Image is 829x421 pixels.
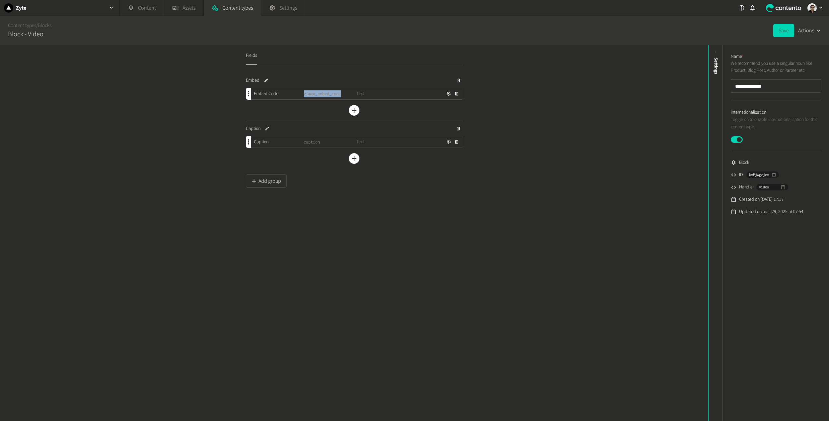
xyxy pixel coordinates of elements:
button: Actions [798,24,821,37]
button: kxPjwgzjem [746,171,779,178]
span: Updated on mai. 29, 2025 at 07:54 [739,208,803,215]
span: video [759,184,769,190]
a: Blocks [38,22,51,29]
label: Internationalisation [731,109,766,116]
button: video [756,184,788,190]
img: Zyte [4,3,13,13]
span: kxPjwgzjem [749,172,769,178]
h2: Zyte [16,4,26,12]
span: Settings [279,4,297,12]
span: Block [739,159,749,166]
span: vimeo_embed_code [304,90,356,97]
span: Settings [713,57,719,74]
span: Caption [254,139,268,146]
a: Content types [8,22,36,29]
span: Content types [222,4,253,12]
span: Text [356,139,409,146]
img: Vinicius Machado [807,3,817,13]
label: Name [731,53,744,60]
span: Handle: [739,184,754,191]
span: Embed Code [254,90,278,97]
span: ID: [739,171,744,178]
span: caption [304,139,356,146]
button: Fields [246,51,257,65]
button: Save [773,24,794,37]
h4: Embed [246,77,260,84]
button: Add group [246,174,287,188]
p: Toggle on to enable internationalisation for this content type. [731,116,821,131]
span: Created on [DATE] 17:37 [739,196,784,203]
span: Text [356,90,409,97]
h4: Caption [246,125,261,132]
span: / [36,22,38,29]
h2: Block - Video [8,29,43,39]
p: We recommend you use a singular noun like Product, Blog Post, Author or Partner etc. [731,60,821,74]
